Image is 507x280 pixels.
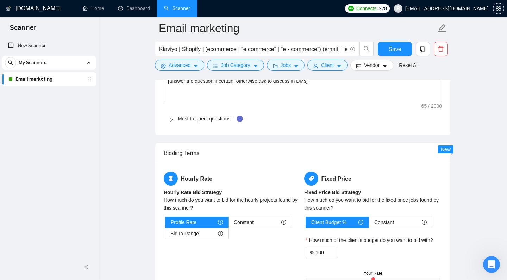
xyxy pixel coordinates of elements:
[253,63,258,69] span: caret-down
[2,39,96,53] li: New Scanner
[234,217,254,228] span: Constant
[374,217,394,228] span: Constant
[14,123,29,137] img: Profile image for Nazar
[89,11,103,25] img: Profile image for Viktor
[164,189,222,195] b: Hourly Rate Bid Strategy
[14,50,127,86] p: Hi [PERSON_NAME][EMAIL_ADDRESS][DOMAIN_NAME] 👋
[164,143,442,163] div: Bidding Terms
[164,75,442,102] textarea: Default answer template:
[434,46,447,52] span: delete
[164,172,178,186] span: hourglass
[388,45,401,54] span: Save
[281,61,291,69] span: Jobs
[348,6,354,11] img: upwork-logo.png
[294,63,299,69] span: caret-down
[237,116,243,122] div: Tooltip anchor
[31,130,46,138] div: Nazar
[178,116,232,122] a: Most frequent questions:
[364,270,382,277] div: Your Rate
[364,61,380,69] span: Vendor
[14,113,126,120] div: Recent message
[14,161,118,168] div: We typically reply in under a minute
[356,5,377,12] span: Connects:
[4,23,42,37] span: Scanner
[164,5,190,11] a: searchScanner
[493,3,504,14] button: setting
[321,61,334,69] span: Client
[2,56,96,86] li: My Scanners
[84,263,91,270] span: double-left
[304,172,442,186] h5: Fixed Price
[112,233,123,238] span: Help
[7,117,133,143] div: Profile image for NazarYou're very welcome! Do you have any other questions I can help with? 😊Naz...
[171,217,196,228] span: Profile Rate
[434,42,448,56] button: delete
[58,233,83,238] span: Messages
[159,45,347,54] input: Search Freelance Jobs...
[87,76,92,82] span: holder
[169,61,190,69] span: Advanced
[47,215,94,243] button: Messages
[359,42,374,56] button: search
[493,6,504,11] a: setting
[267,60,305,71] button: folderJobscaret-down
[416,42,430,56] button: copy
[14,200,118,215] div: ✅ How To: Connect your agency to [DOMAIN_NAME]
[169,118,174,122] span: right
[379,5,387,12] span: 278
[399,61,418,69] a: Reset All
[281,220,286,225] span: info-circle
[218,220,223,225] span: info-circle
[304,196,442,212] div: How much do you want to bid for the fixed price jobs found by this scanner?
[193,63,198,69] span: caret-down
[350,47,355,51] span: info-circle
[5,60,16,65] span: search
[273,63,278,69] span: folder
[47,130,70,138] div: • 16h ago
[83,5,104,11] a: homeHome
[337,63,342,69] span: caret-down
[304,189,361,195] b: Fixed Price Bid Strategy
[378,42,412,56] button: Save
[311,217,346,228] span: Client Budget %
[155,60,204,71] button: settingAdvancedcaret-down
[14,13,25,25] img: logo
[207,60,264,71] button: barsJob Categorycaret-down
[10,181,131,195] button: Search for help
[356,63,361,69] span: idcard
[164,111,442,127] div: Most frequent questions:
[483,256,500,273] iframe: Intercom live chat
[161,63,166,69] span: setting
[7,147,134,174] div: Send us a messageWe typically reply in under a minute
[14,86,127,98] p: How can we help?
[7,107,134,144] div: Recent messageProfile image for NazarYou're very welcome! Do you have any other questions I can h...
[159,19,436,37] input: Scanner name...
[360,46,373,52] span: search
[15,72,82,86] a: Email marketing
[213,63,218,69] span: bars
[416,46,430,52] span: copy
[14,153,118,161] div: Send us a message
[422,220,427,225] span: info-circle
[315,247,337,258] input: How much of the client's budget do you want to bid with?
[164,196,301,212] div: How much do you want to bid for the hourly projects found by this scanner?
[118,5,150,11] a: dashboardDashboard
[121,11,134,24] div: Close
[350,60,393,71] button: idcardVendorcaret-down
[382,63,387,69] span: caret-down
[8,39,90,53] a: New Scanner
[164,172,301,186] h5: Hourly Rate
[221,61,250,69] span: Job Category
[15,233,31,238] span: Home
[6,3,11,14] img: logo
[438,24,447,33] span: edit
[75,11,89,25] img: Profile image for Dima
[306,236,433,244] label: How much of the client's budget do you want to bid with?
[396,6,401,11] span: user
[304,172,318,186] span: tag
[19,56,46,70] span: My Scanners
[307,60,348,71] button: userClientcaret-down
[313,63,318,69] span: user
[218,231,223,236] span: info-circle
[5,57,16,68] button: search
